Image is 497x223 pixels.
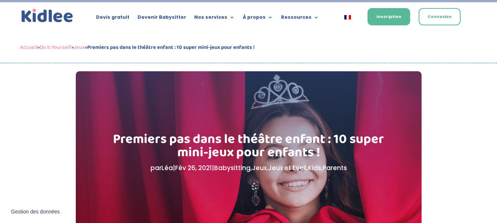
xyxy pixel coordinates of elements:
button: Gestion des données [7,204,64,220]
a: Kidlee Logo [20,7,75,24]
a: Parents [323,163,347,172]
a: Inscription [368,8,410,25]
a: Jeux [252,163,267,172]
a: Devenir Babysitter [138,15,186,23]
a: Léa [161,163,173,172]
a: Jeux et Eveil [268,163,306,172]
span: » » » [20,43,255,52]
a: Nos services [194,15,235,23]
a: Ressources [281,15,319,23]
img: Français [344,15,351,19]
span: Gestion des données [11,209,60,215]
span: Fév 26, 2021 [175,163,212,172]
a: Kids [308,163,321,172]
a: Babysitting [214,163,251,172]
p: par | | , , , , [113,163,384,173]
strong: Premiers pas dans le théâtre enfant : 10 super mini-jeux pour enfants ! [87,43,255,52]
a: Devis gratuit [96,15,129,23]
a: À propos [243,15,273,23]
a: Do It Yourself [40,43,71,52]
a: Accueil [20,43,37,52]
img: logo_kidlee_bleu [20,7,75,24]
a: Jeux [74,43,85,52]
a: Connexion [419,8,461,25]
h1: Premiers pas dans le théâtre enfant : 10 super mini-jeux pour enfants ! [113,133,384,163]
